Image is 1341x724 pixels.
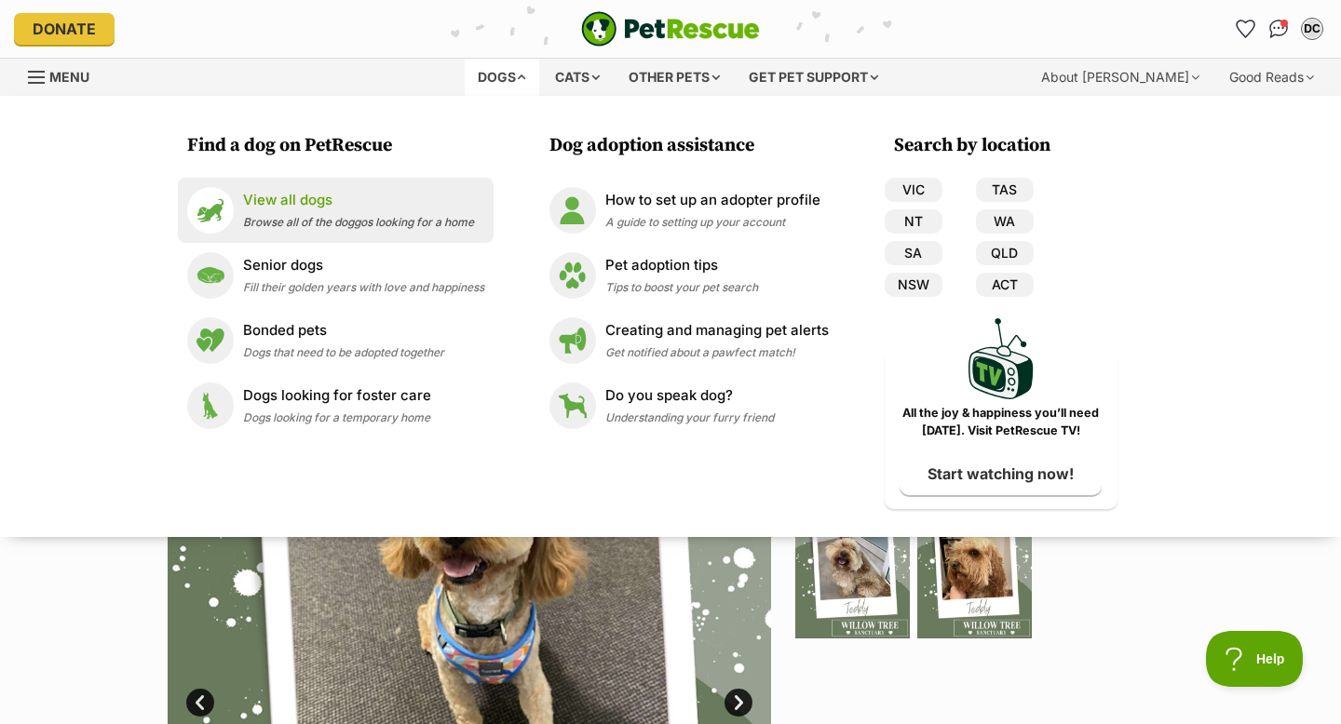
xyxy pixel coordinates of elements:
img: logo-e224e6f780fb5917bec1dbf3a21bbac754714ae5b6737aabdf751b685950b380.svg [581,11,760,47]
span: Browse all of the doggos looking for a home [243,215,474,229]
div: Get pet support [736,59,891,96]
img: Dogs looking for foster care [187,382,234,429]
a: Bonded pets Bonded pets Dogs that need to be adopted together [187,317,484,364]
button: My account [1297,14,1327,44]
p: Bonded pets [243,320,444,342]
img: Senior dogs [187,252,234,299]
a: NSW [885,273,942,297]
a: Prev [186,689,214,717]
div: About [PERSON_NAME] [1028,59,1212,96]
div: Cats [542,59,613,96]
span: Fill their golden years with love and happiness [243,280,484,294]
h3: Search by location [894,133,1117,159]
p: All the joy & happiness you’ll need [DATE]. Visit PetRescue TV! [899,405,1104,440]
img: View all dogs [187,187,234,234]
a: TAS [976,178,1034,202]
h3: Find a dog on PetRescue [187,133,494,159]
img: Do you speak dog? [549,382,596,429]
a: Pet adoption tips Pet adoption tips Tips to boost your pet search [549,252,829,299]
img: Creating and managing pet alerts [549,317,596,364]
a: Conversations [1264,14,1294,44]
span: A guide to setting up your account [605,215,785,229]
a: View all dogs View all dogs Browse all of the doggos looking for a home [187,187,484,234]
a: Next [725,689,752,717]
p: Dogs looking for foster care [243,385,431,407]
div: Good Reads [1216,59,1327,96]
span: Understanding your furry friend [605,410,774,424]
div: Dogs [465,59,539,96]
a: SA [885,241,942,265]
a: PetRescue [581,11,760,47]
span: Menu [49,69,89,85]
img: PetRescue TV logo [968,318,1034,399]
h3: Dog adoption assistance [549,133,838,159]
img: Pet adoption tips [549,252,596,299]
iframe: Help Scout Beacon - Open [1206,631,1304,687]
a: Creating and managing pet alerts Creating and managing pet alerts Get notified about a pawfect ma... [549,317,829,364]
a: Favourites [1230,14,1260,44]
a: Start watching now! [900,452,1102,495]
img: Photo of Teddy [795,524,910,638]
a: Menu [28,59,102,92]
a: Donate [14,13,115,45]
img: chat-41dd97257d64d25036548639549fe6c8038ab92f7586957e7f3b1b290dea8141.svg [1269,20,1289,38]
div: DC [1303,20,1321,38]
img: How to set up an adopter profile [549,187,596,234]
span: Dogs looking for a temporary home [243,410,430,424]
a: Do you speak dog? Do you speak dog? Understanding your furry friend [549,382,829,429]
a: Senior dogs Senior dogs Fill their golden years with love and happiness [187,252,484,299]
ul: Account quick links [1230,14,1327,44]
a: VIC [885,178,942,202]
img: Bonded pets [187,317,234,364]
p: How to set up an adopter profile [605,190,820,211]
p: Do you speak dog? [605,385,774,407]
p: View all dogs [243,190,474,211]
div: Other pets [616,59,733,96]
span: Get notified about a pawfect match! [605,345,795,359]
a: NT [885,209,942,234]
p: Pet adoption tips [605,255,758,276]
span: Tips to boost your pet search [605,280,758,294]
a: ACT [976,273,1034,297]
span: Dogs that need to be adopted together [243,345,444,359]
p: Creating and managing pet alerts [605,320,829,342]
p: Senior dogs [243,255,484,276]
a: Dogs looking for foster care Dogs looking for foster care Dogs looking for a temporary home [187,382,484,429]
a: WA [976,209,1034,234]
img: Photo of Teddy [917,524,1032,638]
a: QLD [976,241,1034,265]
a: How to set up an adopter profile How to set up an adopter profile A guide to setting up your account [549,187,829,234]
